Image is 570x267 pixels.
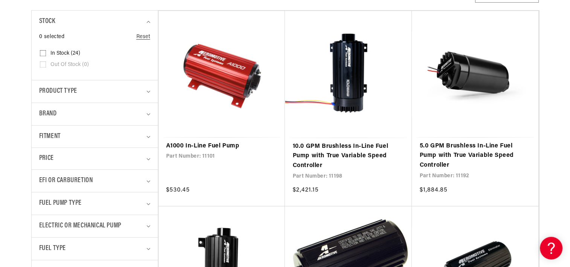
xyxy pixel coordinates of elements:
[136,33,150,41] a: Reset
[39,131,61,142] span: Fitment
[39,126,150,148] summary: Fitment (0 selected)
[39,11,150,33] summary: Stock (0 selected)
[39,175,93,186] span: EFI or Carburetion
[39,170,150,192] summary: EFI or Carburetion (0 selected)
[39,80,150,103] summary: Product type (0 selected)
[39,16,55,27] span: Stock
[39,243,66,254] span: Fuel Type
[166,141,278,151] a: A1000 In-Line Fuel Pump
[39,86,77,97] span: Product type
[39,103,150,125] summary: Brand (0 selected)
[292,142,404,171] a: 10.0 GPM Brushless In-Line Fuel Pump with True Variable Speed Controller
[39,198,82,209] span: Fuel Pump Type
[39,238,150,260] summary: Fuel Type (0 selected)
[39,148,150,169] summary: Price
[39,153,54,164] span: Price
[39,215,150,237] summary: Electric or Mechanical Pump (0 selected)
[419,141,531,170] a: 5.0 GPM Brushless In-Line Fuel Pump with True Variable Speed Controller
[39,109,57,120] span: Brand
[50,61,89,68] span: Out of stock (0)
[50,50,80,57] span: In stock (24)
[39,221,121,232] span: Electric or Mechanical Pump
[39,33,65,41] span: 0 selected
[39,192,150,215] summary: Fuel Pump Type (0 selected)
